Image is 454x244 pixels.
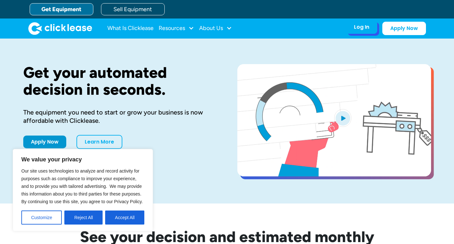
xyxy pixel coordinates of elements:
a: Get Equipment [30,3,93,15]
div: Log In [354,24,369,30]
img: Blue play button logo on a light blue circular background [334,109,351,127]
a: Sell Equipment [101,3,165,15]
div: Resources [159,22,194,35]
a: home [28,22,92,35]
div: We value your privacy [13,149,153,231]
div: About Us [199,22,232,35]
span: Our site uses technologies to analyze and record activity for purposes such as compliance to impr... [21,168,143,204]
button: Customize [21,211,62,225]
div: The equipment you need to start or grow your business is now affordable with Clicklease. [23,108,217,125]
img: Clicklease logo [28,22,92,35]
button: Accept All [105,211,144,225]
a: What Is Clicklease [107,22,154,35]
a: open lightbox [237,64,431,176]
a: Apply Now [382,22,426,35]
button: Reject All [64,211,103,225]
a: Learn More [76,135,122,149]
h1: Get your automated decision in seconds. [23,64,217,98]
p: We value your privacy [21,156,144,163]
a: Apply Now [23,136,66,148]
